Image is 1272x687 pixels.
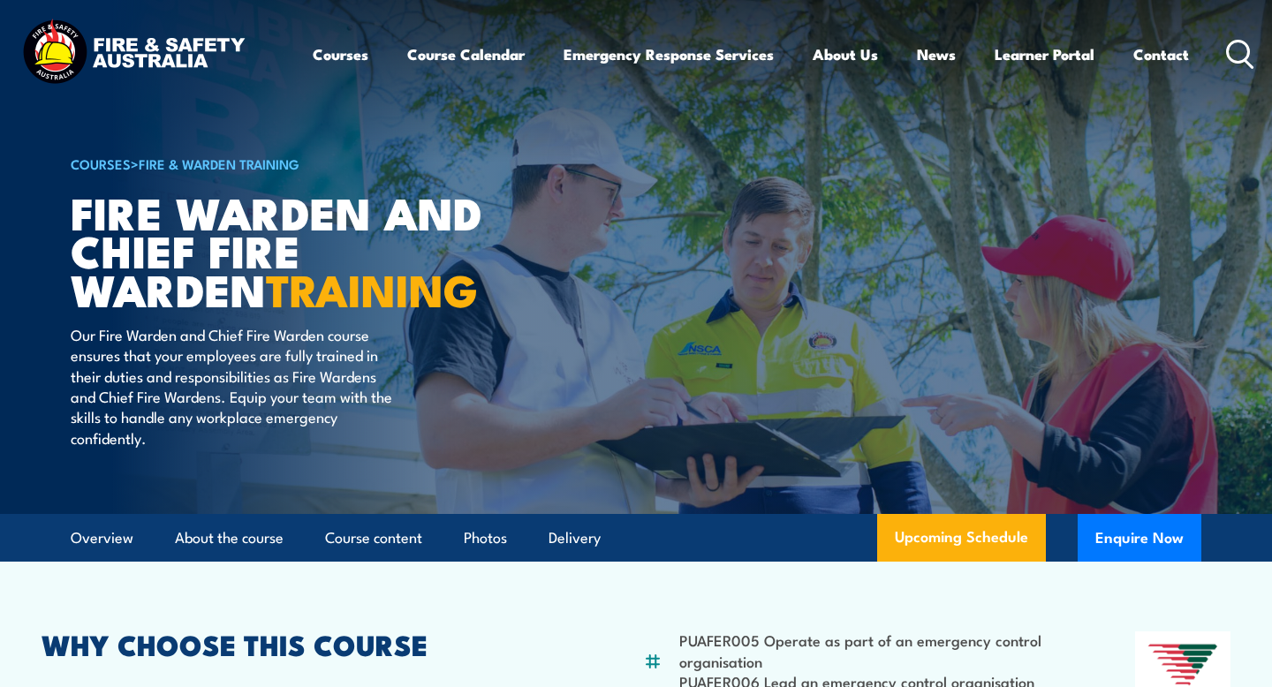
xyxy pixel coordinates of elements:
a: Delivery [549,515,601,562]
a: Overview [71,515,133,562]
a: News [917,31,956,78]
a: Course content [325,515,422,562]
a: Emergency Response Services [564,31,774,78]
button: Enquire Now [1078,514,1201,562]
a: Course Calendar [407,31,525,78]
h2: WHY CHOOSE THIS COURSE [42,631,557,656]
p: Our Fire Warden and Chief Fire Warden course ensures that your employees are fully trained in the... [71,324,393,448]
strong: TRAINING [266,254,478,322]
h1: Fire Warden and Chief Fire Warden [71,193,507,307]
a: Learner Portal [995,31,1094,78]
a: Courses [313,31,368,78]
a: About the course [175,515,284,562]
a: Photos [464,515,507,562]
a: COURSES [71,154,131,173]
h6: > [71,153,507,174]
a: Contact [1133,31,1189,78]
a: Upcoming Schedule [877,514,1046,562]
a: About Us [813,31,878,78]
li: PUAFER005 Operate as part of an emergency control organisation [679,630,1049,671]
a: Fire & Warden Training [139,154,299,173]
